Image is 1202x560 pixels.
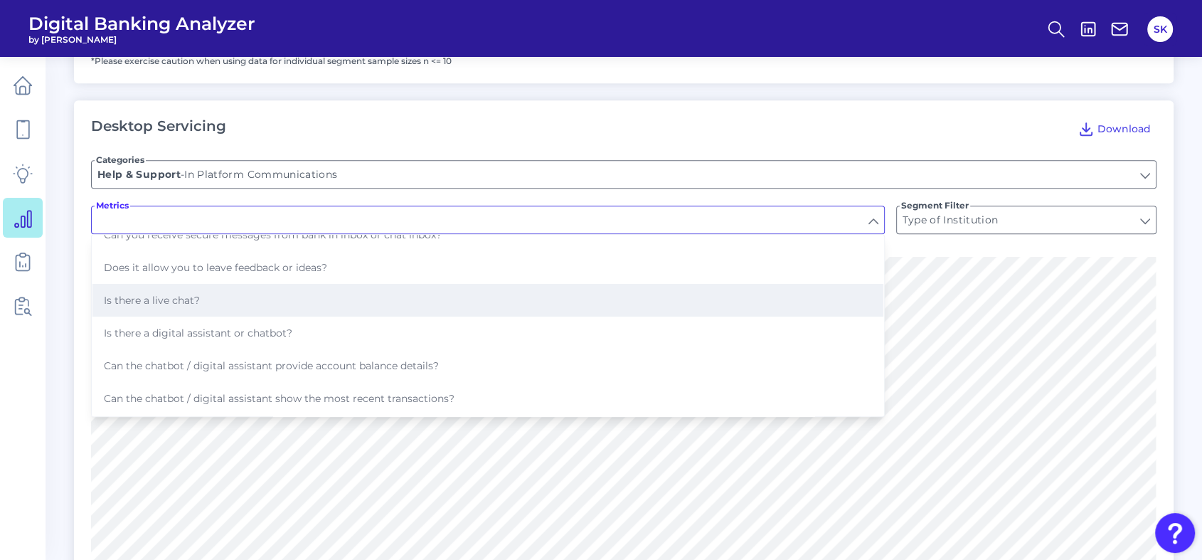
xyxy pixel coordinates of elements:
button: Can you receive secure messages from bank in inbox or chat inbox? [92,218,883,251]
span: Is there a live chat? [104,294,200,307]
span: Can you receive secure messages from bank in inbox or chat inbox? [104,228,442,241]
button: SK [1147,16,1173,42]
button: Can the chatbot / digital assistant initiate bill payment? [92,415,883,448]
span: Metrics [95,200,130,211]
p: *Please exercise caution when using data for individual segment sample sizes n <= 10 [91,56,1156,66]
span: Digital Banking Analyzer [28,13,255,34]
span: Categories [95,154,146,166]
button: Can the chatbot / digital assistant show the most recent transactions? [92,382,883,415]
span: Can the chatbot / digital assistant provide account balance details? [104,359,439,372]
span: Does it allow you to leave feedback or ideas? [104,261,327,274]
button: Is there a live chat? [92,284,883,317]
h2: Desktop Servicing [91,117,226,140]
span: by [PERSON_NAME] [28,34,255,45]
button: Can the chatbot / digital assistant provide account balance details? [92,349,883,382]
span: Download [1097,122,1151,135]
button: Open Resource Center [1155,513,1195,553]
span: Can the chatbot / digital assistant show the most recent transactions? [104,392,454,405]
button: Does it allow you to leave feedback or ideas? [92,251,883,284]
button: Is there a digital assistant or chatbot? [92,317,883,349]
span: Is there a digital assistant or chatbot? [104,327,292,339]
button: Download [1072,117,1156,140]
span: Segment Filter [900,200,970,211]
